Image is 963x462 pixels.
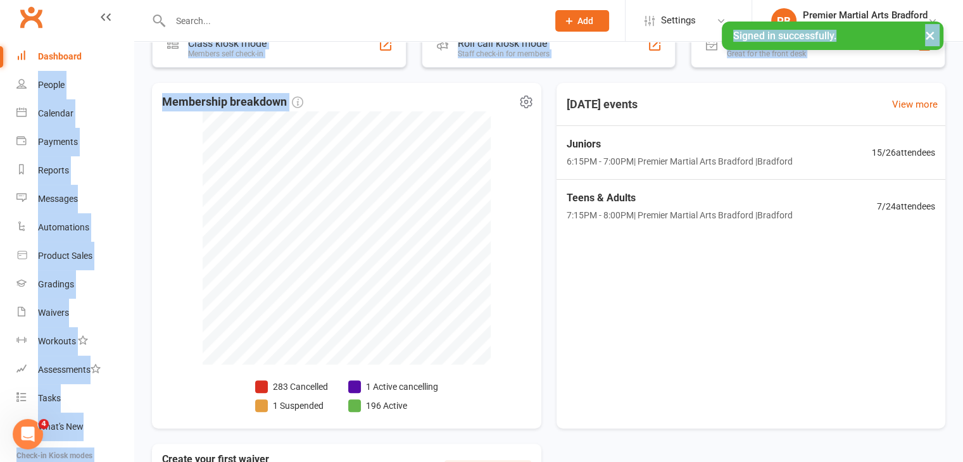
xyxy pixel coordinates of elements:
iframe: Intercom live chat [13,419,43,449]
a: Assessments [16,356,134,384]
span: Signed in successfully. [733,30,836,42]
a: People [16,71,134,99]
div: Assessments [38,365,101,375]
a: Messages [16,185,134,213]
span: 7 / 24 attendees [877,199,935,213]
a: Automations [16,213,134,242]
span: Membership breakdown [162,93,303,111]
span: Settings [661,6,696,35]
div: Waivers [38,308,69,318]
span: 7:15PM - 8:00PM | Premier Martial Arts Bradford | Bradford [567,208,793,222]
a: Product Sales [16,242,134,270]
input: Search... [167,12,539,30]
span: Juniors [567,136,793,153]
a: Clubworx [15,1,47,33]
a: Tasks [16,384,134,413]
li: 283 Cancelled [255,380,328,394]
button: Add [555,10,609,32]
div: Premier Martial Arts Bradford [803,9,928,21]
a: Reports [16,156,134,185]
a: Dashboard [16,42,134,71]
div: Calendar [38,108,73,118]
a: Gradings [16,270,134,299]
span: 4 [39,419,49,429]
button: × [919,22,941,49]
a: Calendar [16,99,134,128]
div: Tasks [38,393,61,403]
div: Payments [38,137,78,147]
span: Add [577,16,593,26]
span: Teens & Adults [567,190,793,206]
a: Payments [16,128,134,156]
div: People [38,80,65,90]
li: 196 Active [348,399,438,413]
div: PB [771,8,796,34]
div: What's New [38,421,84,432]
div: Premier Martial Arts Bradford [803,21,928,32]
div: Dashboard [38,51,82,61]
h3: [DATE] events [557,93,648,116]
a: Waivers [16,299,134,327]
div: Workouts [38,336,76,346]
a: What's New [16,413,134,441]
a: Workouts [16,327,134,356]
div: Gradings [38,279,74,289]
li: 1 Suspended [255,399,328,413]
div: Reports [38,165,69,175]
div: Messages [38,194,78,204]
span: 15 / 26 attendees [872,146,935,159]
div: Automations [38,222,89,232]
a: View more [892,97,938,112]
div: Product Sales [38,251,92,261]
span: 6:15PM - 7:00PM | Premier Martial Arts Bradford | Bradford [567,154,793,168]
li: 1 Active cancelling [348,380,438,394]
